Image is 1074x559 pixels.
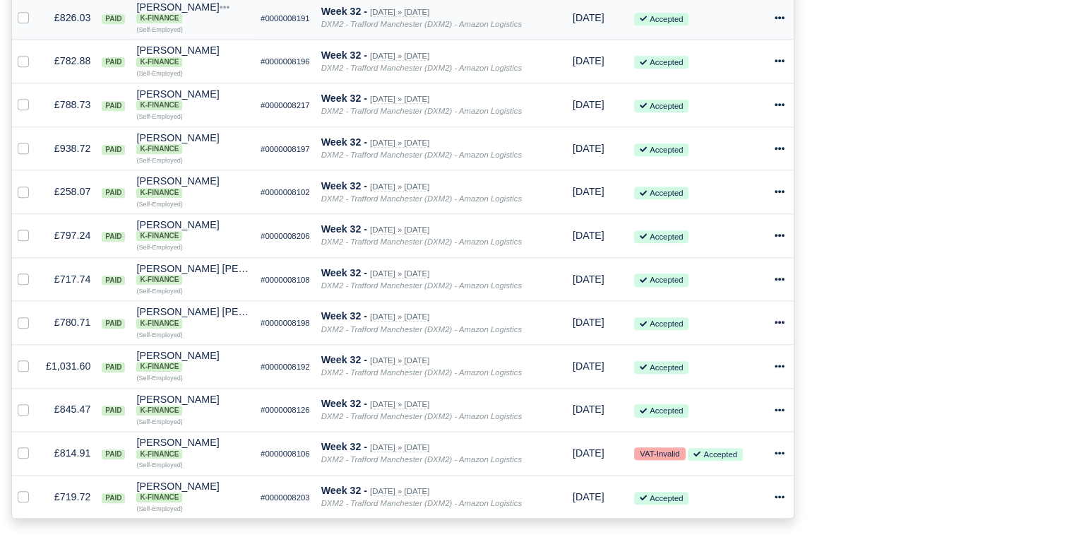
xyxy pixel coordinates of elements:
[634,447,685,460] small: VAT-Invalid
[40,257,96,301] td: £717.74
[136,275,182,285] span: K-Finance
[136,461,182,469] small: (Self-Employed)
[136,2,249,23] div: [PERSON_NAME] K-Finance
[370,182,429,192] small: [DATE] » [DATE]
[136,133,249,154] div: [PERSON_NAME] K-Finance
[321,398,367,409] strong: Week 32 -
[136,113,182,120] small: (Self-Employed)
[40,213,96,257] td: £797.24
[321,441,367,452] strong: Week 32 -
[321,49,367,61] strong: Week 32 -
[136,26,182,33] small: (Self-Employed)
[634,273,688,286] small: Accepted
[40,170,96,214] td: £258.07
[321,180,367,192] strong: Week 32 -
[321,107,522,115] i: DXM2 - Trafford Manchester (DXM2) - Amazon Logistics
[634,56,688,69] small: Accepted
[573,404,604,415] span: 1 day ago
[370,312,429,322] small: [DATE] » [DATE]
[136,188,182,198] span: K-Finance
[321,354,367,365] strong: Week 32 -
[634,230,688,243] small: Accepted
[40,40,96,83] td: £782.88
[370,443,429,452] small: [DATE] » [DATE]
[321,485,367,496] strong: Week 32 -
[321,237,522,246] i: DXM2 - Trafford Manchester (DXM2) - Amazon Logistics
[573,143,604,154] span: 1 day ago
[688,448,742,461] small: Accepted
[136,89,249,110] div: [PERSON_NAME] K-Finance
[261,363,310,371] small: #0000008192
[136,288,182,295] small: (Self-Employed)
[102,449,125,459] span: paid
[573,317,604,328] span: 1 day ago
[136,244,182,251] small: (Self-Employed)
[261,14,310,23] small: #0000008191
[573,55,604,66] span: 1 day ago
[136,100,182,110] span: K-Finance
[321,194,522,203] i: DXM2 - Trafford Manchester (DXM2) - Amazon Logistics
[370,52,429,61] small: [DATE] » [DATE]
[1003,491,1074,559] iframe: Chat Widget
[102,101,125,111] span: paid
[40,126,96,170] td: £938.72
[634,492,688,505] small: Accepted
[370,400,429,409] small: [DATE] » [DATE]
[634,187,688,199] small: Accepted
[321,325,522,334] i: DXM2 - Trafford Manchester (DXM2) - Amazon Logistics
[573,360,604,372] span: 1 day ago
[321,20,522,28] i: DXM2 - Trafford Manchester (DXM2) - Amazon Logistics
[261,449,310,458] small: #0000008106
[136,57,182,67] span: K-Finance
[261,493,310,502] small: #0000008203
[136,319,182,329] span: K-Finance
[370,487,429,496] small: [DATE] » [DATE]
[321,223,367,235] strong: Week 32 -
[102,145,125,155] span: paid
[573,99,604,110] span: 1 day ago
[102,57,125,67] span: paid
[136,201,182,208] small: (Self-Employed)
[573,186,604,197] span: 1 day ago
[370,225,429,235] small: [DATE] » [DATE]
[573,447,604,459] span: 1 day ago
[370,356,429,365] small: [DATE] » [DATE]
[261,188,310,196] small: #0000008102
[40,83,96,127] td: £788.73
[136,144,182,154] span: K-Finance
[321,281,522,290] i: DXM2 - Trafford Manchester (DXM2) - Amazon Logistics
[370,8,429,17] small: [DATE] » [DATE]
[136,406,182,416] span: K-Finance
[321,310,367,322] strong: Week 32 -
[102,188,125,198] span: paid
[321,267,367,278] strong: Week 32 -
[136,2,249,23] div: [PERSON_NAME]
[102,406,125,416] span: paid
[136,375,182,382] small: (Self-Employed)
[102,276,125,286] span: paid
[136,394,249,416] div: [PERSON_NAME]
[136,307,249,328] div: [PERSON_NAME] [PERSON_NAME] K-Finance
[136,437,249,459] div: [PERSON_NAME] K-Finance
[136,89,249,110] div: [PERSON_NAME]
[136,351,249,372] div: [PERSON_NAME]
[261,232,310,240] small: #0000008206
[136,307,249,328] div: [PERSON_NAME] [PERSON_NAME]
[136,45,249,66] div: [PERSON_NAME]
[40,432,96,476] td: £814.91
[321,368,522,377] i: DXM2 - Trafford Manchester (DXM2) - Amazon Logistics
[321,6,367,17] strong: Week 32 -
[136,351,249,372] div: [PERSON_NAME] K-Finance
[136,264,249,285] div: [PERSON_NAME] [PERSON_NAME]
[261,406,310,414] small: #0000008126
[321,151,522,159] i: DXM2 - Trafford Manchester (DXM2) - Amazon Logistics
[573,273,604,285] span: 1 day ago
[40,475,96,518] td: £719.72
[136,493,182,502] span: K-Finance
[102,232,125,242] span: paid
[136,220,249,241] div: [PERSON_NAME]
[261,319,310,327] small: #0000008198
[370,139,429,148] small: [DATE] » [DATE]
[136,70,182,77] small: (Self-Employed)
